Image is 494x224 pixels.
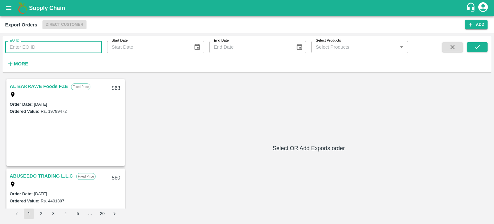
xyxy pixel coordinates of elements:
div: Export Orders [5,21,37,29]
a: Supply Chain [29,4,466,13]
input: Select Products [313,43,396,51]
button: Go to page 20 [97,209,107,219]
button: Go to page 4 [60,209,71,219]
button: open drawer [1,1,16,15]
button: Open [398,43,406,51]
label: [DATE] [34,191,47,196]
button: Go to next page [109,209,120,219]
p: Fixed Price [76,173,96,180]
div: customer-support [466,2,477,14]
div: 560 [108,170,124,186]
button: Go to page 2 [36,209,46,219]
input: Start Date [107,41,188,53]
button: Choose date [191,41,203,53]
button: More [5,58,30,69]
label: Rs. 4401397 [41,199,64,203]
button: page 1 [24,209,34,219]
label: Rs. 19799472 [41,109,67,114]
button: Go to page 3 [48,209,59,219]
img: logo [16,2,29,15]
strong: More [14,61,28,66]
div: account of current user [477,1,489,15]
h6: Select OR Add Exports order [129,144,489,153]
label: Ordered Value: [10,109,39,114]
button: Choose date [293,41,306,53]
a: ABUSEEDO TRADING L.L.C [10,172,73,180]
label: Order Date : [10,102,33,107]
input: End Date [209,41,291,53]
label: Start Date [112,38,128,43]
a: AL BAKRAWE Foods FZE [10,82,68,91]
input: Enter EO ID [5,41,102,53]
div: … [85,211,95,217]
p: Fixed Price [71,83,90,90]
label: EO ID [10,38,19,43]
b: Supply Chain [29,5,65,11]
nav: pagination navigation [11,209,121,219]
div: 563 [108,81,124,96]
label: Ordered Value: [10,199,39,203]
button: Go to page 5 [73,209,83,219]
label: Order Date : [10,191,33,196]
label: End Date [214,38,229,43]
label: Select Products [316,38,341,43]
label: [DATE] [34,102,47,107]
button: Add [465,20,488,29]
